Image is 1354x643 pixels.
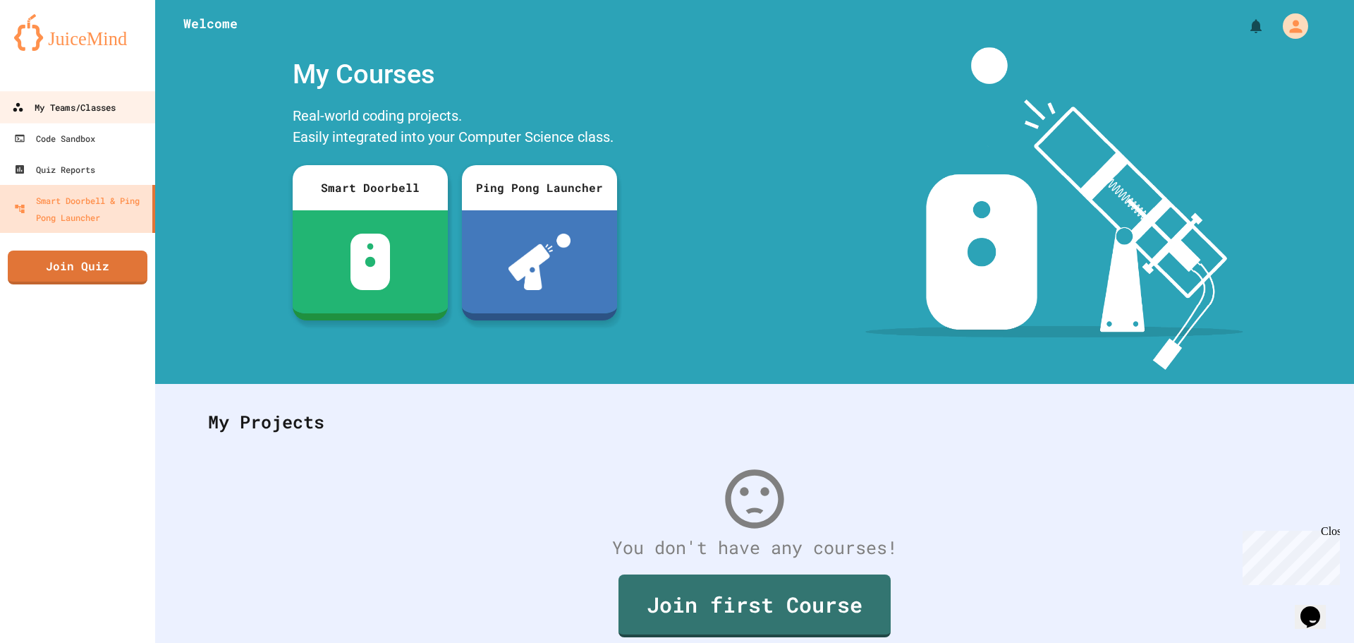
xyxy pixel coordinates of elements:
[286,102,624,155] div: Real-world coding projects. Easily integrated into your Computer Science class.
[8,251,147,284] a: Join Quiz
[618,575,891,637] a: Join first Course
[286,47,624,102] div: My Courses
[462,165,617,210] div: Ping Pong Launcher
[12,99,116,116] div: My Teams/Classes
[14,14,141,51] img: logo-orange.svg
[293,165,448,210] div: Smart Doorbell
[1268,10,1312,42] div: My Account
[14,192,147,226] div: Smart Doorbell & Ping Pong Launcher
[194,395,1315,450] div: My Projects
[1221,14,1268,38] div: My Notifications
[6,6,97,90] div: Chat with us now!Close
[1237,525,1340,585] iframe: chat widget
[194,534,1315,561] div: You don't have any courses!
[1295,587,1340,629] iframe: chat widget
[14,130,95,147] div: Code Sandbox
[865,47,1243,370] img: banner-image-my-projects.png
[350,234,391,290] img: sdb-white.svg
[14,161,95,178] div: Quiz Reports
[508,234,571,290] img: ppl-with-ball.png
